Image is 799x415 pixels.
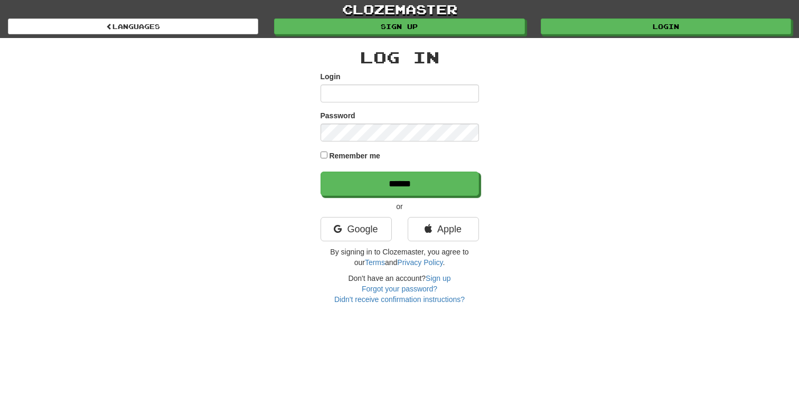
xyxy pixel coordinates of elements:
p: By signing in to Clozemaster, you agree to our and . [321,247,479,268]
a: Login [541,18,791,34]
a: Google [321,217,392,241]
h2: Log In [321,49,479,66]
p: or [321,201,479,212]
a: Languages [8,18,258,34]
a: Terms [365,258,385,267]
a: Sign up [426,274,450,282]
label: Password [321,110,355,121]
a: Apple [408,217,479,241]
label: Login [321,71,341,82]
div: Don't have an account? [321,273,479,305]
a: Forgot your password? [362,285,437,293]
a: Didn't receive confirmation instructions? [334,295,465,304]
label: Remember me [329,150,380,161]
a: Privacy Policy [397,258,443,267]
a: Sign up [274,18,524,34]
